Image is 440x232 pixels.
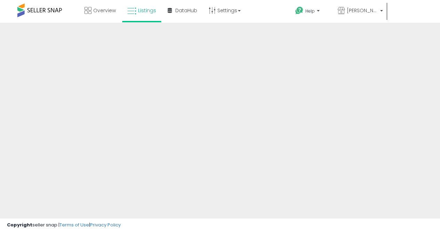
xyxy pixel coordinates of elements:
div: seller snap | | [7,222,121,229]
a: Privacy Policy [90,222,121,228]
span: DataHub [175,7,197,14]
span: Help [305,8,315,14]
span: Overview [93,7,116,14]
a: Help [290,1,331,23]
strong: Copyright [7,222,32,228]
i: Get Help [295,6,304,15]
a: Terms of Use [59,222,89,228]
span: Listings [138,7,156,14]
span: [PERSON_NAME] Online Stores [347,7,378,14]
